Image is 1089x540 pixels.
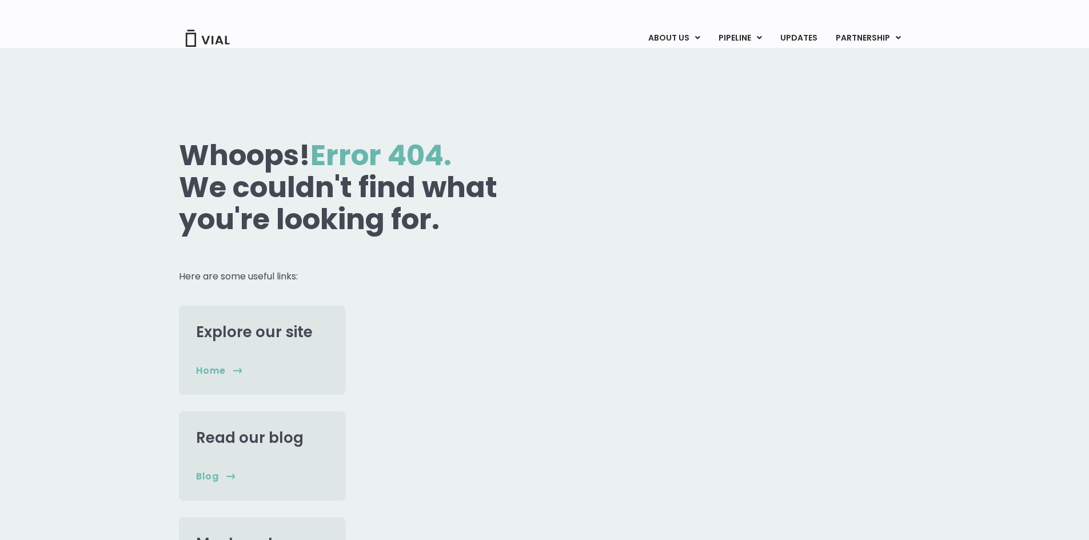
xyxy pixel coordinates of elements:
[179,270,298,283] span: Here are some useful links:
[196,365,226,377] span: home
[827,29,910,48] a: PARTNERSHIPMenu Toggle
[179,139,541,235] h1: Whoops! We couldn't find what you're looking for.
[639,29,709,48] a: ABOUT USMenu Toggle
[196,322,313,342] a: Explore our site
[196,365,242,377] a: home
[196,470,236,483] a: Blog
[709,29,771,48] a: PIPELINEMenu Toggle
[310,135,452,175] span: Error 404.
[196,427,304,448] a: Read our blog
[771,29,826,48] a: UPDATES
[196,470,219,483] span: Blog
[185,30,230,47] img: Vial Logo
